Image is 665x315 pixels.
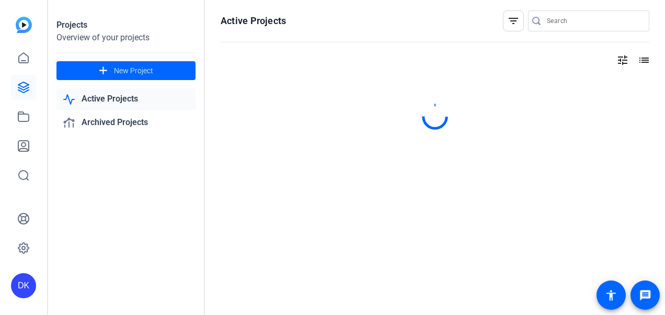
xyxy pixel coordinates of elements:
div: DK [11,273,36,298]
span: New Project [114,65,153,76]
mat-icon: add [97,64,110,77]
mat-icon: list [637,54,649,66]
mat-icon: tune [616,54,629,66]
a: Archived Projects [56,112,196,133]
div: Projects [56,19,196,31]
a: Active Projects [56,88,196,110]
mat-icon: accessibility [605,289,617,301]
h1: Active Projects [221,15,286,27]
mat-icon: message [639,289,651,301]
button: New Project [56,61,196,80]
mat-icon: filter_list [507,15,520,27]
img: blue-gradient.svg [16,17,32,33]
input: Search [547,15,641,27]
div: Overview of your projects [56,31,196,44]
